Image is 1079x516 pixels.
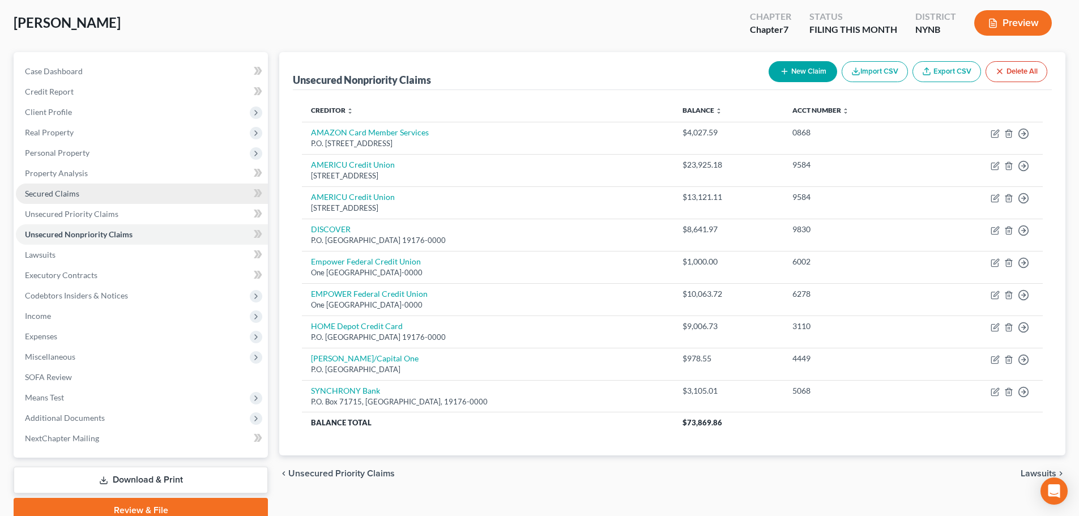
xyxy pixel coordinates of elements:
div: P.O. [STREET_ADDRESS] [311,138,664,149]
span: Miscellaneous [25,352,75,361]
div: Open Intercom Messenger [1040,477,1068,505]
div: 9584 [792,159,917,170]
span: NextChapter Mailing [25,433,99,443]
div: 9584 [792,191,917,203]
span: Secured Claims [25,189,79,198]
div: $978.55 [683,353,774,364]
span: Property Analysis [25,168,88,178]
div: P.O. Box 71715, [GEOGRAPHIC_DATA], 19176-0000 [311,396,664,407]
span: Unsecured Priority Claims [288,469,395,478]
span: Additional Documents [25,413,105,423]
a: Credit Report [16,82,268,102]
a: Acct Number unfold_more [792,106,849,114]
a: NextChapter Mailing [16,428,268,449]
div: 6002 [792,256,917,267]
span: Client Profile [25,107,72,117]
div: 4449 [792,353,917,364]
i: unfold_more [347,108,353,114]
div: 3110 [792,321,917,332]
button: chevron_left Unsecured Priority Claims [279,469,395,478]
span: Executory Contracts [25,270,97,280]
i: unfold_more [715,108,722,114]
div: District [915,10,956,23]
i: chevron_right [1056,469,1065,478]
i: chevron_left [279,469,288,478]
i: unfold_more [842,108,849,114]
a: AMERICU Credit Union [311,192,395,202]
th: Balance Total [302,412,673,433]
div: FILING THIS MONTH [809,23,897,36]
span: SOFA Review [25,372,72,382]
div: $3,105.01 [683,385,774,396]
div: 5068 [792,385,917,396]
a: HOME Depot Credit Card [311,321,403,331]
span: Lawsuits [25,250,56,259]
a: Secured Claims [16,184,268,204]
span: Means Test [25,393,64,402]
a: Property Analysis [16,163,268,184]
div: $1,000.00 [683,256,774,267]
span: Real Property [25,127,74,137]
div: 9830 [792,224,917,235]
a: Executory Contracts [16,265,268,285]
div: 6278 [792,288,917,300]
div: One [GEOGRAPHIC_DATA]-0000 [311,267,664,278]
div: P.O. [GEOGRAPHIC_DATA] [311,364,664,375]
a: Creditor unfold_more [311,106,353,114]
span: Lawsuits [1021,469,1056,478]
span: [PERSON_NAME] [14,14,121,31]
span: Personal Property [25,148,89,157]
span: Unsecured Nonpriority Claims [25,229,133,239]
a: Balance unfold_more [683,106,722,114]
div: [STREET_ADDRESS] [311,170,664,181]
a: Export CSV [912,61,981,82]
a: AMERICU Credit Union [311,160,395,169]
a: AMAZON Card Member Services [311,127,429,137]
a: Lawsuits [16,245,268,265]
a: [PERSON_NAME]/Capital One [311,353,419,363]
div: 0868 [792,127,917,138]
div: Status [809,10,897,23]
a: SYNCHRONY Bank [311,386,380,395]
div: P.O. [GEOGRAPHIC_DATA] 19176-0000 [311,332,664,343]
span: Credit Report [25,87,74,96]
div: NYNB [915,23,956,36]
div: $10,063.72 [683,288,774,300]
span: $73,869.86 [683,418,722,427]
div: $23,925.18 [683,159,774,170]
span: Codebtors Insiders & Notices [25,291,128,300]
a: Download & Print [14,467,268,493]
div: Unsecured Nonpriority Claims [293,73,431,87]
div: $9,006.73 [683,321,774,332]
a: SOFA Review [16,367,268,387]
div: Chapter [750,10,791,23]
div: One [GEOGRAPHIC_DATA]-0000 [311,300,664,310]
a: Empower Federal Credit Union [311,257,421,266]
span: Income [25,311,51,321]
a: EMPOWER Federal Credit Union [311,289,428,298]
span: 7 [783,24,788,35]
div: $13,121.11 [683,191,774,203]
a: Unsecured Nonpriority Claims [16,224,268,245]
button: Delete All [986,61,1047,82]
a: Unsecured Priority Claims [16,204,268,224]
span: Case Dashboard [25,66,83,76]
button: Preview [974,10,1052,36]
div: $8,641.97 [683,224,774,235]
div: $4,027.59 [683,127,774,138]
a: Case Dashboard [16,61,268,82]
div: [STREET_ADDRESS] [311,203,664,214]
div: P.O. [GEOGRAPHIC_DATA] 19176-0000 [311,235,664,246]
button: New Claim [769,61,837,82]
span: Expenses [25,331,57,341]
div: Chapter [750,23,791,36]
button: Import CSV [842,61,908,82]
a: DISCOVER [311,224,351,234]
span: Unsecured Priority Claims [25,209,118,219]
button: Lawsuits chevron_right [1021,469,1065,478]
